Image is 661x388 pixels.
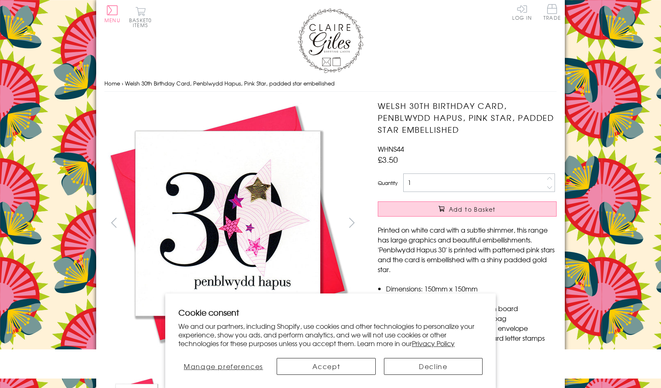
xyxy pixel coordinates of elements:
[178,307,483,318] h2: Cookie consent
[384,358,483,375] button: Decline
[133,16,152,29] span: 0 items
[512,4,532,20] a: Log In
[184,361,263,371] span: Manage preferences
[378,154,398,165] span: £3.50
[125,79,335,87] span: Welsh 30th Birthday Card, Penblwydd Hapus, Pink Star, padded star embellished
[277,358,375,375] button: Accept
[386,284,557,293] li: Dimensions: 150mm x 150mm
[178,322,483,347] p: We and our partners, including Shopify, use cookies and other technologies to personalize your ex...
[343,213,361,232] button: next
[104,16,120,24] span: Menu
[543,4,561,20] span: Trade
[122,79,123,87] span: ›
[412,338,455,348] a: Privacy Policy
[378,179,398,187] label: Quantity
[178,358,268,375] button: Manage preferences
[104,100,351,346] img: Welsh 30th Birthday Card, Penblwydd Hapus, Pink Star, padded star embellished
[104,213,123,232] button: prev
[378,144,404,154] span: WHNS44
[378,100,557,135] h1: Welsh 30th Birthday Card, Penblwydd Hapus, Pink Star, padded star embellished
[104,5,120,23] button: Menu
[104,75,557,92] nav: breadcrumbs
[104,79,120,87] a: Home
[129,7,152,28] button: Basket0 items
[543,4,561,22] a: Trade
[378,225,557,274] p: Printed on white card with a subtle shimmer, this range has large graphics and beautiful embellis...
[378,201,557,217] button: Add to Basket
[449,205,496,213] span: Add to Basket
[298,8,363,73] img: Claire Giles Greetings Cards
